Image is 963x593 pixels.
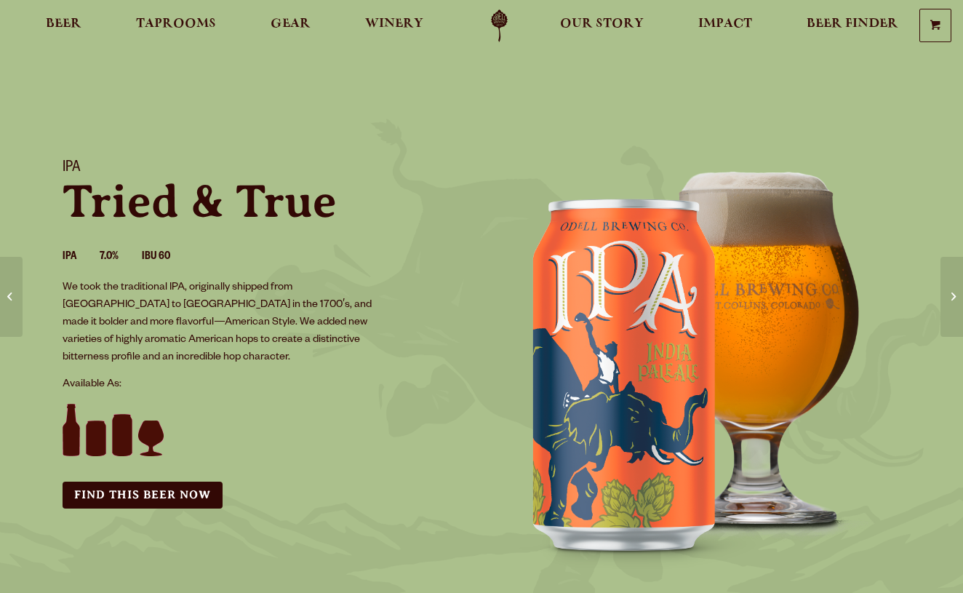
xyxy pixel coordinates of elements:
[365,18,423,30] span: Winery
[63,376,464,394] p: Available As:
[100,248,142,267] li: 7.0%
[797,9,908,42] a: Beer Finder
[136,18,216,30] span: Taprooms
[356,9,433,42] a: Winery
[261,9,320,42] a: Gear
[481,142,918,578] img: IPA can and glass
[142,248,193,267] li: IBU 60
[472,9,527,42] a: Odell Home
[63,279,384,367] p: We took the traditional IPA, originally shipped from [GEOGRAPHIC_DATA] to [GEOGRAPHIC_DATA] in th...
[127,9,225,42] a: Taprooms
[807,18,898,30] span: Beer Finder
[63,178,464,225] p: Tried & True
[36,9,91,42] a: Beer
[63,159,464,178] h1: IPA
[689,9,762,42] a: Impact
[551,9,653,42] a: Our Story
[63,248,100,267] li: IPA
[63,482,223,509] a: Find this Beer Now
[46,18,81,30] span: Beer
[271,18,311,30] span: Gear
[698,18,752,30] span: Impact
[560,18,644,30] span: Our Story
